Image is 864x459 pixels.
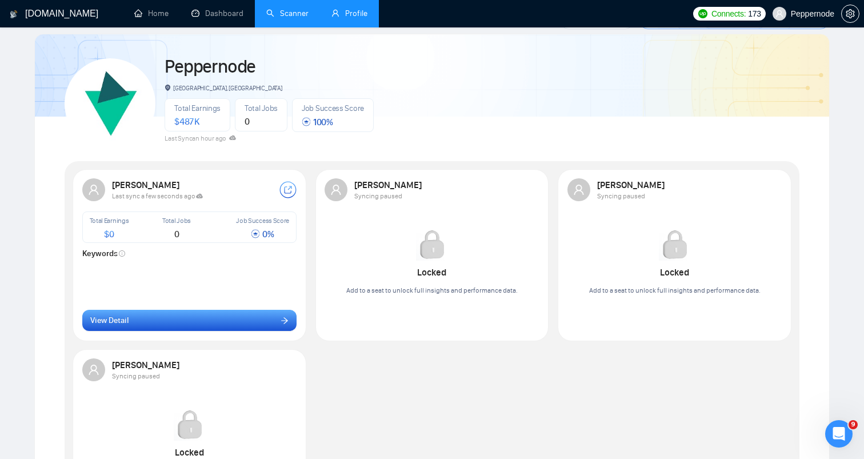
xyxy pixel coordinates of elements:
[302,103,364,113] span: Job Success Score
[191,9,243,18] a: dashboardDashboard
[841,9,859,18] a: setting
[162,217,191,225] span: Total Jobs
[245,103,278,113] span: Total Jobs
[331,9,339,17] span: user
[302,117,333,127] span: 100 %
[175,447,204,458] strong: Locked
[597,179,666,190] strong: [PERSON_NAME]
[660,267,689,278] strong: Locked
[104,229,114,240] span: $ 0
[416,229,448,261] img: Locked
[134,9,169,18] a: homeHome
[236,217,289,225] span: Job Success Score
[417,267,446,278] strong: Locked
[165,85,171,91] span: environment
[825,420,853,448] iframe: Intercom live chat
[112,192,203,200] span: Last sync a few seconds ago
[266,9,309,18] a: searchScanner
[71,63,151,143] img: Peppernode
[589,286,761,294] span: Add to a seat to unlock full insights and performance data.
[165,55,255,78] a: Peppernode
[90,217,129,225] span: Total Earnings
[698,9,707,18] img: upwork-logo.png
[174,229,179,240] span: 0
[849,420,858,429] span: 9
[174,116,199,127] span: $ 487K
[88,364,99,376] span: user
[597,192,645,200] span: Syncing paused
[659,229,691,261] img: Locked
[354,179,423,190] strong: [PERSON_NAME]
[112,179,181,190] strong: [PERSON_NAME]
[841,5,859,23] button: setting
[748,7,761,20] span: 173
[174,103,221,113] span: Total Earnings
[119,250,125,257] span: info-circle
[711,7,746,20] span: Connects:
[354,192,402,200] span: Syncing paused
[112,360,181,370] strong: [PERSON_NAME]
[88,184,99,195] span: user
[330,184,342,195] span: user
[245,116,250,127] span: 0
[165,134,236,142] span: Last Sync an hour ago
[345,9,367,18] span: Profile
[112,372,160,380] span: Syncing paused
[573,184,585,195] span: user
[165,84,282,92] span: [GEOGRAPHIC_DATA], [GEOGRAPHIC_DATA]
[281,316,289,324] span: arrow-right
[90,314,129,327] span: View Detail
[10,5,18,23] img: logo
[174,409,206,441] img: Locked
[346,286,518,294] span: Add to a seat to unlock full insights and performance data.
[82,310,297,332] button: View Detailarrow-right
[842,9,859,18] span: setting
[775,10,783,18] span: user
[251,229,274,240] span: 0 %
[82,249,126,258] strong: Keywords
